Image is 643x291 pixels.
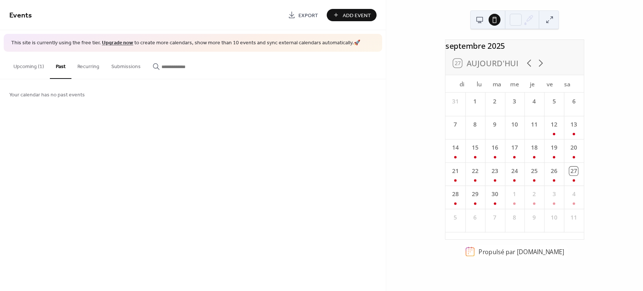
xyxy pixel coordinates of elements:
div: 3 [550,190,558,198]
div: 10 [510,120,519,129]
div: 4 [530,97,538,106]
div: 24 [510,167,519,175]
div: lu [471,75,488,93]
div: 8 [471,120,479,129]
div: 19 [550,144,558,152]
div: 4 [569,190,578,198]
div: ma [488,75,506,93]
div: 2 [530,190,538,198]
div: 1 [471,97,479,106]
div: di [453,75,471,93]
div: 25 [530,167,538,175]
div: 6 [569,97,578,106]
div: 1 [510,190,519,198]
button: Add Event [327,9,377,21]
div: 14 [451,144,460,152]
button: Submissions [105,52,147,78]
div: 23 [490,167,499,175]
div: 6 [471,213,479,222]
div: 31 [451,97,460,106]
div: je [523,75,541,93]
div: 7 [451,120,460,129]
div: 9 [490,120,499,129]
div: 7 [490,213,499,222]
div: 5 [451,213,460,222]
div: septembre 2025 [445,40,584,51]
span: Export [298,12,318,19]
div: 28 [451,190,460,198]
div: 9 [530,213,538,222]
div: 30 [490,190,499,198]
div: 12 [550,120,558,129]
div: 5 [550,97,558,106]
div: 11 [569,213,578,222]
div: me [506,75,523,93]
div: 2 [490,97,499,106]
div: 20 [569,144,578,152]
button: Past [50,52,71,79]
div: 21 [451,167,460,175]
span: Your calendar has no past events [9,91,85,99]
button: Recurring [71,52,105,78]
div: ve [541,75,559,93]
div: 10 [550,213,558,222]
div: 18 [530,144,538,152]
span: Add Event [343,12,371,19]
div: 13 [569,120,578,129]
div: 15 [471,144,479,152]
div: 11 [530,120,538,129]
span: This site is currently using the free tier. to create more calendars, show more than 10 events an... [11,39,360,47]
div: sa [559,75,576,93]
div: 17 [510,144,519,152]
a: [DOMAIN_NAME] [517,247,564,256]
div: 29 [471,190,479,198]
div: Propulsé par [479,247,564,256]
div: 8 [510,213,519,222]
div: 3 [510,97,519,106]
div: 26 [550,167,558,175]
a: Export [282,9,324,21]
button: Upcoming (1) [7,52,50,78]
a: Upgrade now [102,38,133,48]
div: 16 [490,144,499,152]
div: 27 [569,167,578,175]
span: Events [9,8,32,23]
div: 22 [471,167,479,175]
